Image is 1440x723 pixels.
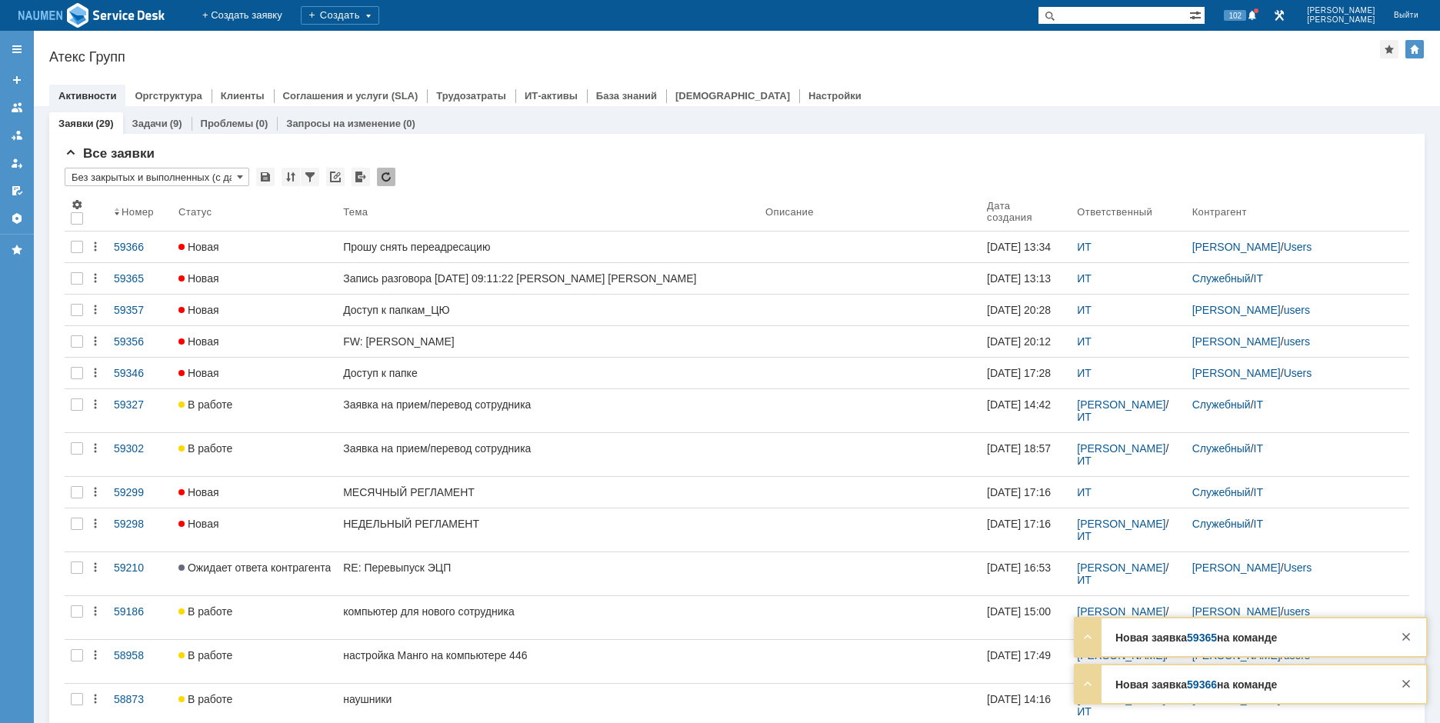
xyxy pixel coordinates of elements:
[114,649,166,661] div: 58958
[981,640,1071,683] a: [DATE] 17:49
[114,398,166,411] div: 59327
[255,118,268,129] div: (0)
[1077,561,1179,586] div: /
[675,90,790,102] a: [DEMOGRAPHIC_DATA]
[343,335,753,348] div: FW: [PERSON_NAME]
[178,398,232,411] span: В работе
[89,272,102,285] div: Действия
[18,2,165,29] a: Перейти на домашнюю страницу
[108,192,172,232] th: Номер
[172,232,337,262] a: Новая
[525,90,578,102] a: ИТ-активы
[114,304,166,316] div: 59357
[1192,272,1251,285] a: Служебный
[1077,304,1092,316] a: ИТ
[343,206,368,218] div: Тема
[132,118,168,129] a: Задачи
[95,118,113,129] div: (29)
[436,90,506,102] a: Трудозатраты
[1115,631,1277,644] strong: Новая заявка на команде
[1077,455,1092,467] a: ИТ
[108,508,172,551] a: 59298
[286,118,401,129] a: Запросы на изменение
[981,433,1071,476] a: [DATE] 18:57
[337,192,759,232] th: Тема
[1307,6,1375,15] span: [PERSON_NAME]
[981,596,1071,639] a: [DATE] 15:00
[337,552,759,595] a: RE: Перевыпуск ЭЦП
[108,232,172,262] a: 59366
[1192,206,1247,218] div: Контрагент
[178,649,232,661] span: В работе
[343,304,753,316] div: Доступ к папкам_ЦЮ
[178,241,219,253] span: Новая
[178,605,232,618] span: В работе
[987,335,1051,348] div: [DATE] 20:12
[596,90,657,102] a: База знаний
[1077,367,1092,379] a: ИТ
[1192,442,1251,455] a: Служебный
[987,561,1051,574] div: [DATE] 16:53
[89,367,102,379] div: Действия
[343,442,753,455] div: Заявка на прием/перевод сотрудника
[1254,486,1263,498] a: IT
[71,198,83,211] span: Настройки
[172,477,337,508] a: Новая
[1284,335,1310,348] a: users
[1192,398,1251,411] a: Служебный
[765,206,814,218] div: Описание
[1078,675,1097,693] div: Развернуть
[1078,628,1097,646] div: Развернуть
[1077,693,1179,718] div: /
[282,168,300,186] div: Сортировка...
[337,389,759,432] a: Заявка на прием/перевод сотрудника
[337,326,759,357] a: FW: [PERSON_NAME]
[5,151,29,175] a: Мои заявки
[114,335,166,348] div: 59356
[172,640,337,683] a: В работе
[283,90,418,102] a: Соглашения и услуги (SLA)
[172,295,337,325] a: Новая
[1254,398,1263,411] a: IT
[114,605,166,618] div: 59186
[49,49,1380,65] div: Атекс Групп
[808,90,862,102] a: Настройки
[981,508,1071,551] a: [DATE] 17:16
[114,272,166,285] div: 59365
[108,389,172,432] a: 59327
[108,326,172,357] a: 59356
[301,168,319,186] div: Фильтрация...
[1077,705,1092,718] a: ИТ
[1077,530,1092,542] a: ИТ
[108,640,172,683] a: 58958
[1187,678,1217,691] a: 59366
[981,552,1071,595] a: [DATE] 16:53
[201,118,254,129] a: Проблемы
[981,389,1071,432] a: [DATE] 14:42
[178,367,219,379] span: Новая
[172,358,337,388] a: Новая
[1077,272,1092,285] a: ИТ
[987,304,1051,316] div: [DATE] 20:28
[337,508,759,551] a: НЕДЕЛЬНЫЙ РЕГЛАМЕНТ
[1192,335,1403,348] div: /
[1077,442,1165,455] a: [PERSON_NAME]
[352,168,370,186] div: Экспорт списка
[981,326,1071,357] a: [DATE] 20:12
[1077,518,1165,530] a: [PERSON_NAME]
[108,552,172,595] a: 59210
[1192,304,1281,316] a: [PERSON_NAME]
[178,272,219,285] span: Новая
[1077,398,1165,411] a: [PERSON_NAME]
[1077,486,1092,498] a: ИТ
[5,206,29,231] a: Настройки
[337,232,759,262] a: Прошу снять переадресацию
[1192,442,1403,455] div: /
[89,605,102,618] div: Действия
[326,168,345,186] div: Скопировать ссылку на список
[987,241,1051,253] div: [DATE] 13:34
[337,295,759,325] a: Доступ к папкам_ЦЮ
[1192,272,1403,285] div: /
[1284,367,1312,379] a: Users
[343,561,753,574] div: RE: Перевыпуск ЭЦП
